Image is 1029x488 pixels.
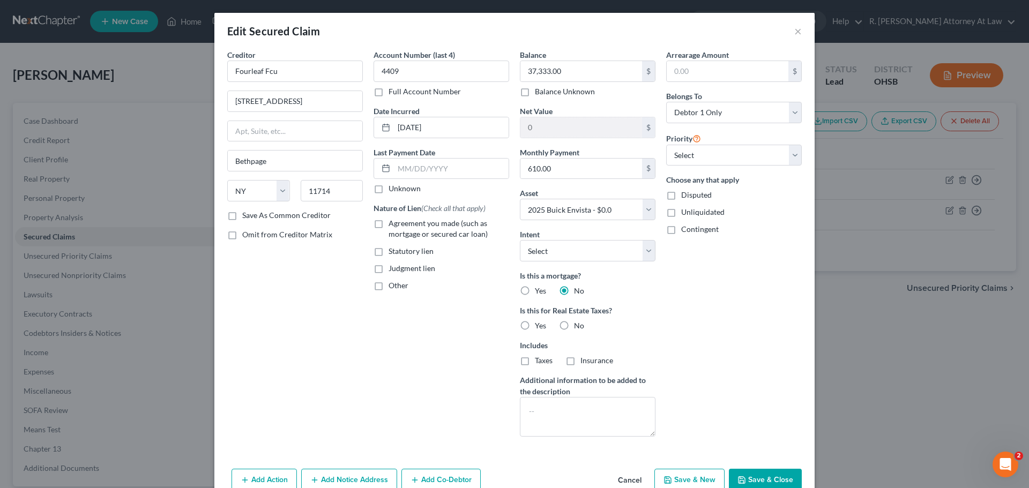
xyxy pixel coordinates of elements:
span: Other [389,281,408,290]
span: Insurance [580,356,613,365]
label: Choose any that apply [666,174,802,185]
label: Is this a mortgage? [520,270,655,281]
div: $ [642,117,655,138]
span: Creditor [227,50,256,59]
input: 0.00 [520,117,642,138]
input: Search creditor by name... [227,61,363,82]
span: Disputed [681,190,712,199]
span: No [574,321,584,330]
label: Unknown [389,183,421,194]
span: No [574,286,584,295]
label: Last Payment Date [374,147,435,158]
input: MM/DD/YYYY [394,117,509,138]
input: Apt, Suite, etc... [228,121,362,141]
span: Taxes [535,356,553,365]
input: 0.00 [520,159,642,179]
input: Enter city... [228,151,362,171]
label: Balance [520,49,546,61]
input: MM/DD/YYYY [394,159,509,179]
div: $ [642,61,655,81]
div: $ [788,61,801,81]
label: Is this for Real Estate Taxes? [520,305,655,316]
span: Statutory lien [389,246,434,256]
span: Belongs To [666,92,702,101]
span: Yes [535,286,546,295]
input: 0.00 [520,61,642,81]
label: Nature of Lien [374,202,486,214]
span: Unliquidated [681,207,725,216]
input: Enter address... [228,91,362,111]
label: Monthly Payment [520,147,579,158]
label: Net Value [520,106,553,117]
span: 2 [1015,452,1023,460]
label: Arrearage Amount [666,49,729,61]
span: Asset [520,189,538,198]
label: Includes [520,340,655,351]
span: Yes [535,321,546,330]
input: 0.00 [667,61,788,81]
label: Save As Common Creditor [242,210,331,221]
label: Date Incurred [374,106,420,117]
span: Judgment lien [389,264,435,273]
label: Priority [666,132,701,145]
label: Additional information to be added to the description [520,374,655,397]
span: Agreement you made (such as mortgage or secured car loan) [389,219,488,238]
div: Edit Secured Claim [227,24,320,39]
label: Full Account Number [389,86,461,97]
div: $ [642,159,655,179]
span: (Check all that apply) [421,204,486,213]
input: XXXX [374,61,509,82]
label: Balance Unknown [535,86,595,97]
button: × [794,25,802,37]
span: Contingent [681,224,719,234]
iframe: Intercom live chat [993,452,1018,477]
label: Intent [520,229,540,240]
input: Enter zip... [301,180,363,201]
span: Omit from Creditor Matrix [242,230,332,239]
label: Account Number (last 4) [374,49,455,61]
